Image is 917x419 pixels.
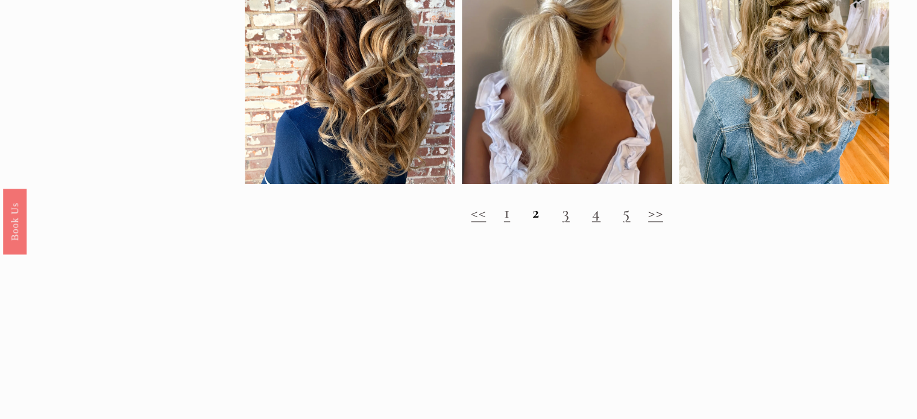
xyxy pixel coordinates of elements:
[3,188,27,254] a: Book Us
[532,202,540,222] strong: 2
[562,202,569,222] a: 3
[648,202,663,222] a: >>
[504,202,510,222] a: 1
[471,202,486,222] a: <<
[592,202,600,222] a: 4
[623,202,630,222] a: 5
